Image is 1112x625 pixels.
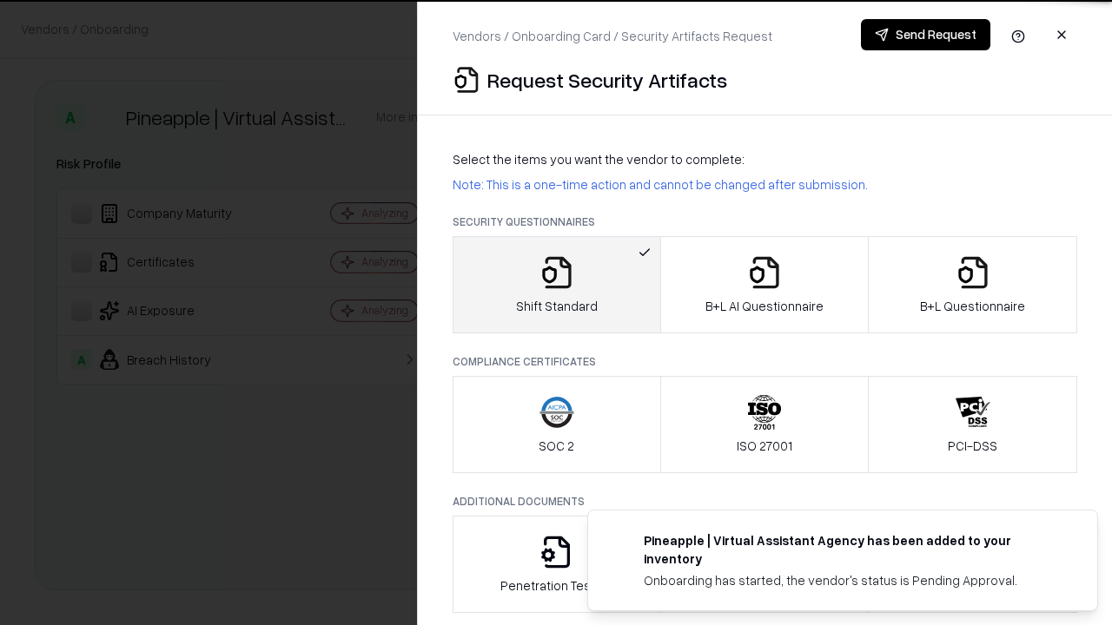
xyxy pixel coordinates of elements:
p: B+L AI Questionnaire [705,297,824,315]
p: Request Security Artifacts [487,66,727,94]
button: Send Request [861,19,990,50]
p: PCI-DSS [948,437,997,455]
button: SOC 2 [453,376,661,473]
p: Vendors / Onboarding Card / Security Artifacts Request [453,27,772,45]
img: trypineapple.com [609,531,630,552]
p: Security Questionnaires [453,214,1077,229]
p: SOC 2 [539,437,574,455]
p: Note: This is a one-time action and cannot be changed after submission. [453,175,1077,194]
button: ISO 27001 [660,376,870,473]
div: Onboarding has started, the vendor's status is Pending Approval. [644,571,1056,589]
p: Additional Documents [453,494,1077,509]
div: Pineapple | Virtual Assistant Agency has been added to your inventory [644,531,1056,568]
button: Shift Standard [453,236,661,333]
p: Penetration Testing [500,576,612,595]
button: B+L AI Questionnaire [660,236,870,333]
button: PCI-DSS [868,376,1077,473]
p: Shift Standard [516,297,598,315]
p: B+L Questionnaire [920,297,1025,315]
p: ISO 27001 [737,437,792,455]
p: Select the items you want the vendor to complete: [453,150,1077,168]
button: B+L Questionnaire [868,236,1077,333]
button: Penetration Testing [453,516,661,613]
p: Compliance Certificates [453,354,1077,369]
